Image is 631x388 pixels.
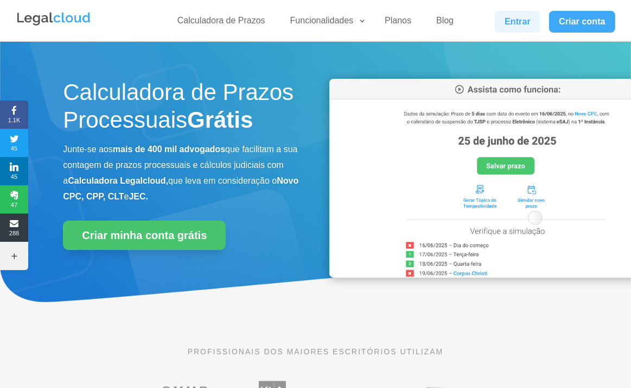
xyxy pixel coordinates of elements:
a: Funcionalidades [284,15,367,31]
p: Junte-se aos que facilitam a sua contagem de prazos processuais e cálculos judiciais com a que le... [63,142,302,204]
strong: Grátis [187,107,253,133]
a: Calculadora de Prazos [171,15,272,31]
img: Legalcloud Logo [16,11,92,27]
a: Entrar [495,11,540,33]
b: JEC. [129,192,149,201]
a: Blog [430,15,460,31]
b: Novo CPC, CPP, CLT [63,176,298,201]
a: Logo da Legalcloud [16,20,92,29]
a: Criar minha conta grátis [63,221,226,250]
b: mais de 400 mil advogados [113,145,225,154]
p: PROFISSIONAIS DOS MAIORES ESCRITÓRIOS UTILIZAM [63,346,568,358]
a: Criar conta [549,11,615,33]
a: Planos [378,15,418,31]
h1: Calculadora de Prazos Processuais [63,79,302,139]
b: Calculadora Legalcloud, [68,176,168,185]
